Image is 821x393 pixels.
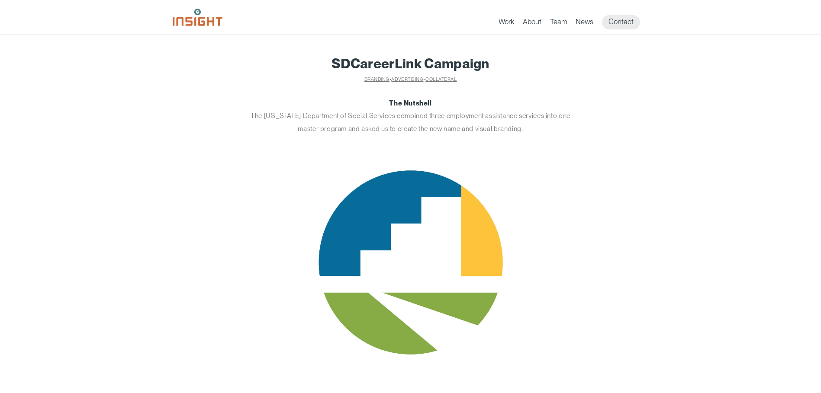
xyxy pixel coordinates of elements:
h1: SDCareerLink Campaign [186,56,636,71]
a: Contact [602,15,640,29]
h2: • • [186,75,636,84]
nav: primary navigation menu [499,15,649,29]
a: News [576,17,593,29]
p: The [US_STATE] Department of Social Services combined three employment assistance services into o... [248,97,573,135]
a: Advertising [391,77,423,82]
a: Team [550,17,567,29]
a: Work [499,17,514,29]
strong: The Nutshell [389,99,431,107]
a: Collateral [425,77,457,82]
a: About [523,17,541,29]
img: Insight Marketing Design [173,9,222,26]
a: Branding [364,77,390,82]
img: Careerlink Icon [186,152,636,373]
